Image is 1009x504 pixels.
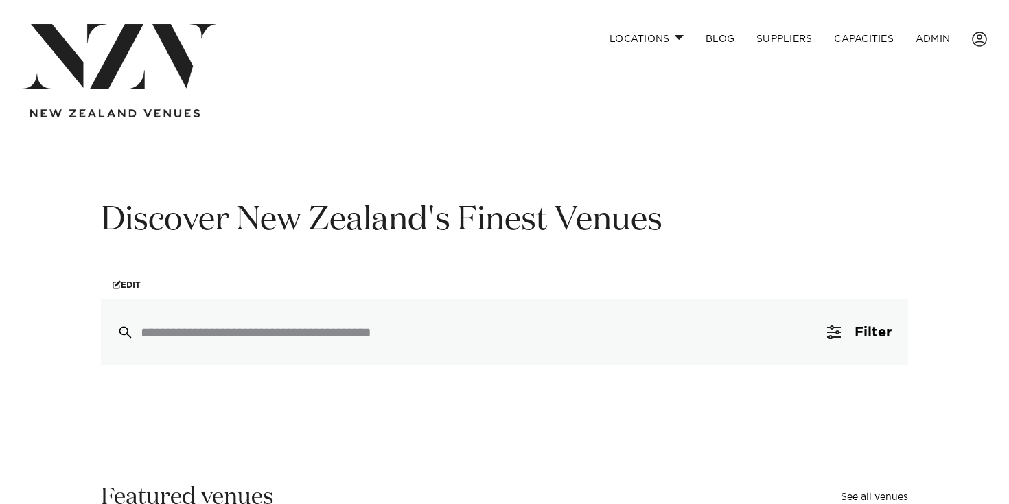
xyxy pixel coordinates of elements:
[101,199,908,242] h1: Discover New Zealand's Finest Venues
[855,325,892,339] span: Filter
[30,109,200,118] img: new-zealand-venues-text.png
[22,24,216,89] img: nzv-logo.png
[101,270,152,299] a: Edit
[811,299,908,365] button: Filter
[905,24,961,54] a: ADMIN
[823,24,905,54] a: Capacities
[695,24,745,54] a: BLOG
[599,24,695,54] a: Locations
[841,492,908,502] a: See all venues
[745,24,823,54] a: SUPPLIERS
